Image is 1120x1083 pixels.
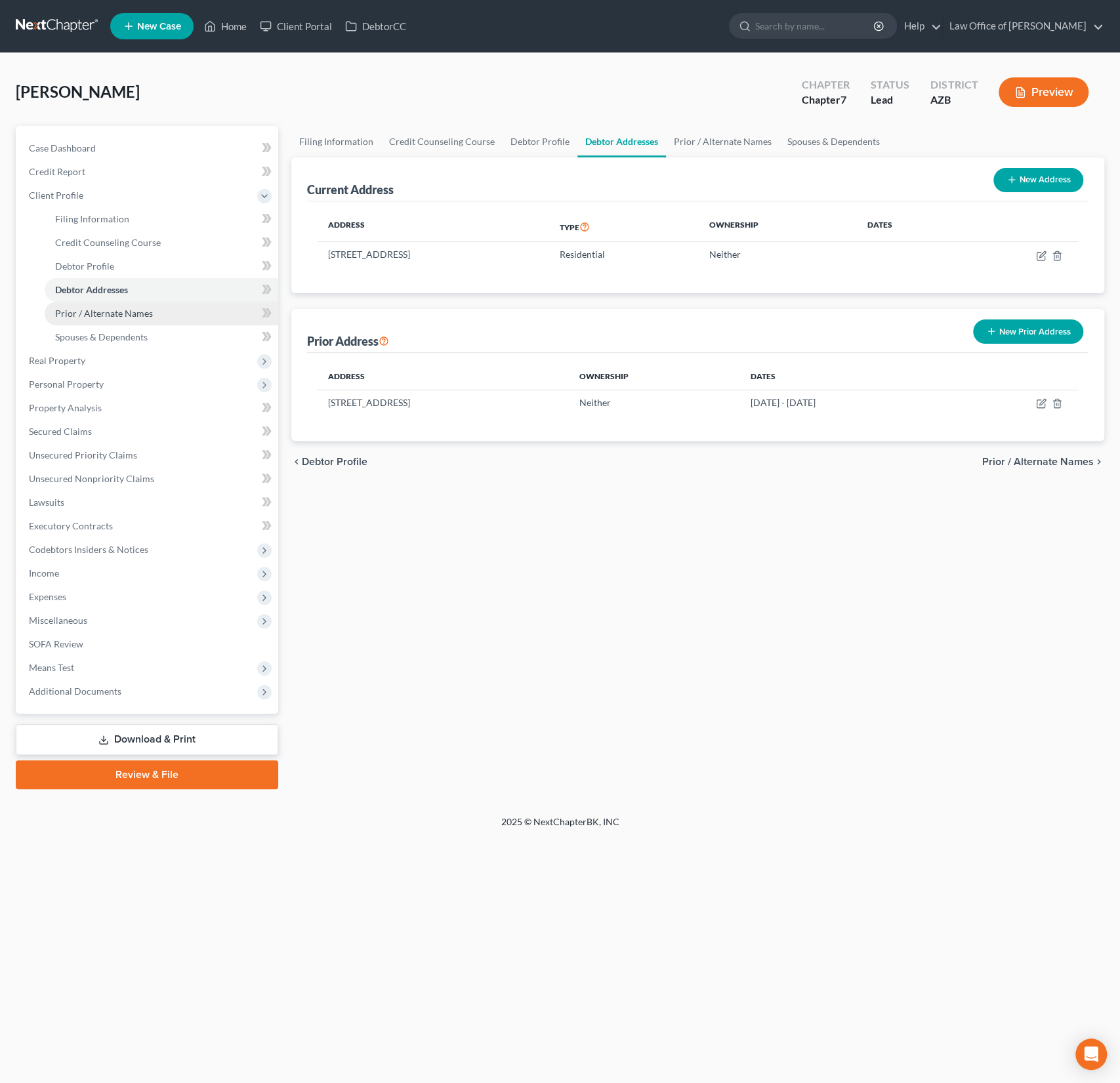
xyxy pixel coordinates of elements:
[307,182,394,197] div: Current Address
[45,255,278,278] a: Debtor Profile
[18,443,278,467] a: Unsecured Priority Claims
[1075,1038,1107,1070] div: Open Intercom Messenger
[318,390,569,415] td: [STREET_ADDRESS]
[16,724,278,755] a: Download & Print
[982,457,1104,467] button: Prior / Alternate Names chevron_right
[45,231,278,255] a: Credit Counseling Course
[55,213,129,224] span: Filing Information
[29,378,104,390] span: Personal Property
[930,77,978,92] div: District
[18,467,278,491] a: Unsecured Nonpriority Claims
[871,77,909,92] div: Status
[18,632,278,656] a: SOFA Review
[755,14,875,38] input: Search by name...
[999,77,1089,107] button: Preview
[137,22,181,31] span: New Case
[993,168,1083,192] button: New Address
[55,284,128,295] span: Debtor Addresses
[802,92,850,108] div: Chapter
[503,126,577,157] a: Debtor Profile
[1094,457,1104,467] i: chevron_right
[666,126,779,157] a: Prior / Alternate Names
[291,457,302,467] i: chevron_left
[577,126,666,157] a: Debtor Addresses
[982,457,1094,467] span: Prior / Alternate Names
[318,242,549,267] td: [STREET_ADDRESS]
[698,212,856,242] th: Ownership
[29,142,96,153] span: Case Dashboard
[291,457,367,467] button: chevron_left Debtor Profile
[802,77,850,92] div: Chapter
[45,325,278,349] a: Spouses & Dependents
[29,190,83,201] span: Client Profile
[18,396,278,420] a: Property Analysis
[29,426,92,437] span: Secured Claims
[943,14,1104,38] a: Law Office of [PERSON_NAME]
[16,82,140,101] span: [PERSON_NAME]
[197,14,253,38] a: Home
[840,93,846,106] span: 7
[307,333,389,349] div: Prior Address
[29,473,154,484] span: Unsecured Nonpriority Claims
[29,544,148,555] span: Codebtors Insiders & Notices
[29,685,121,697] span: Additional Documents
[29,567,59,579] span: Income
[318,363,569,390] th: Address
[29,497,64,508] span: Lawsuits
[18,420,278,443] a: Secured Claims
[16,760,278,789] a: Review & File
[698,242,856,267] td: Neither
[779,126,888,157] a: Spouses & Dependents
[856,212,960,242] th: Dates
[29,591,66,602] span: Expenses
[55,260,114,272] span: Debtor Profile
[973,319,1083,344] button: New Prior Address
[930,92,978,108] div: AZB
[253,14,339,38] a: Client Portal
[29,355,85,366] span: Real Property
[18,514,278,538] a: Executory Contracts
[55,237,161,248] span: Credit Counseling Course
[29,638,83,649] span: SOFA Review
[381,126,503,157] a: Credit Counseling Course
[740,390,950,415] td: [DATE] - [DATE]
[55,308,153,319] span: Prior / Alternate Names
[29,402,102,413] span: Property Analysis
[29,449,137,460] span: Unsecured Priority Claims
[569,363,740,390] th: Ownership
[45,302,278,325] a: Prior / Alternate Names
[45,278,278,302] a: Debtor Addresses
[549,242,698,267] td: Residential
[45,207,278,231] a: Filing Information
[291,126,381,157] a: Filing Information
[55,331,148,342] span: Spouses & Dependents
[569,390,740,415] td: Neither
[29,166,85,177] span: Credit Report
[898,14,942,38] a: Help
[549,212,698,242] th: Type
[18,491,278,514] a: Lawsuits
[18,160,278,184] a: Credit Report
[29,615,87,626] span: Miscellaneous
[740,363,950,390] th: Dates
[318,212,549,242] th: Address
[339,14,413,38] a: DebtorCC
[871,92,909,108] div: Lead
[18,136,278,160] a: Case Dashboard
[29,662,74,673] span: Means Test
[29,520,113,531] span: Executory Contracts
[186,815,934,839] div: 2025 © NextChapterBK, INC
[302,457,367,467] span: Debtor Profile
